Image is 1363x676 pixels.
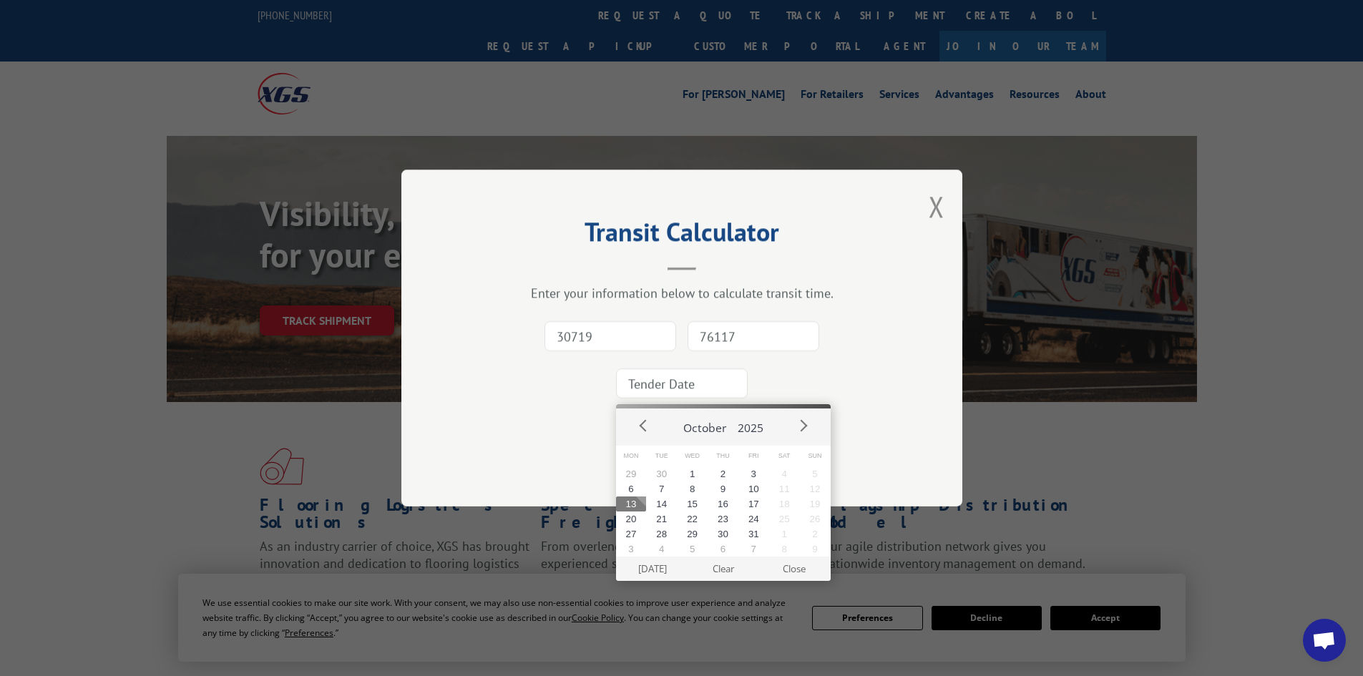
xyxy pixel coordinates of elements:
button: 15 [677,496,708,511]
button: 1 [769,526,800,542]
button: 23 [708,511,738,526]
button: 10 [738,481,769,496]
span: Wed [677,446,708,466]
button: 7 [646,481,677,496]
button: 13 [616,496,647,511]
button: Prev [633,415,655,436]
button: 26 [800,511,831,526]
button: 14 [646,496,677,511]
button: Next [792,415,814,436]
span: Sun [800,446,831,466]
button: Close modal [929,187,944,225]
button: 17 [738,496,769,511]
button: 4 [769,466,800,481]
button: 16 [708,496,738,511]
button: 2 [708,466,738,481]
button: 5 [800,466,831,481]
button: 3 [738,466,769,481]
button: 12 [800,481,831,496]
button: 21 [646,511,677,526]
button: 31 [738,526,769,542]
h2: Transit Calculator [473,222,891,249]
span: Mon [616,446,647,466]
button: 22 [677,511,708,526]
button: 18 [769,496,800,511]
input: Origin Zip [544,321,676,351]
span: Sat [769,446,800,466]
button: 29 [677,526,708,542]
button: Clear [688,557,758,581]
button: 9 [708,481,738,496]
input: Dest. Zip [688,321,819,351]
button: 28 [646,526,677,542]
button: 19 [800,496,831,511]
span: Fri [738,446,769,466]
div: Enter your information below to calculate transit time. [473,285,891,301]
button: 20 [616,511,647,526]
button: 29 [616,466,647,481]
button: 30 [646,466,677,481]
button: [DATE] [617,557,688,581]
button: 8 [769,542,800,557]
button: 2 [800,526,831,542]
span: Thu [708,446,738,466]
button: 25 [769,511,800,526]
button: 7 [738,542,769,557]
button: 6 [708,542,738,557]
button: 6 [616,481,647,496]
span: Tue [646,446,677,466]
button: 4 [646,542,677,557]
button: 8 [677,481,708,496]
button: 5 [677,542,708,557]
button: 24 [738,511,769,526]
button: 30 [708,526,738,542]
button: 11 [769,481,800,496]
button: 1 [677,466,708,481]
input: Tender Date [616,368,748,398]
button: 27 [616,526,647,542]
button: Close [758,557,829,581]
button: 9 [800,542,831,557]
button: October [678,408,732,441]
div: Open chat [1303,619,1346,662]
button: 2025 [732,408,769,441]
button: 3 [616,542,647,557]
